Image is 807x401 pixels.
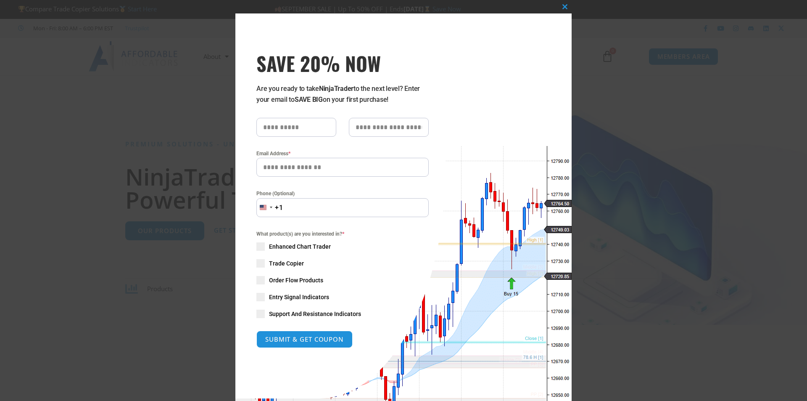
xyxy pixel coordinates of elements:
[256,293,429,301] label: Entry Signal Indicators
[295,96,323,104] strong: SAVE BIG
[256,276,429,284] label: Order Flow Products
[319,85,353,93] strong: NinjaTrader
[256,310,429,318] label: Support And Resistance Indicators
[256,149,429,158] label: Email Address
[256,259,429,268] label: Trade Copier
[256,230,429,238] span: What product(s) are you interested in?
[275,202,283,213] div: +1
[256,83,429,105] p: Are you ready to take to the next level? Enter your email to on your first purchase!
[269,242,331,251] span: Enhanced Chart Trader
[256,198,283,217] button: Selected country
[269,276,323,284] span: Order Flow Products
[269,310,361,318] span: Support And Resistance Indicators
[269,293,329,301] span: Entry Signal Indicators
[256,331,353,348] button: SUBMIT & GET COUPON
[256,189,429,198] label: Phone (Optional)
[269,259,304,268] span: Trade Copier
[256,242,429,251] label: Enhanced Chart Trader
[256,51,429,75] h3: SAVE 20% NOW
